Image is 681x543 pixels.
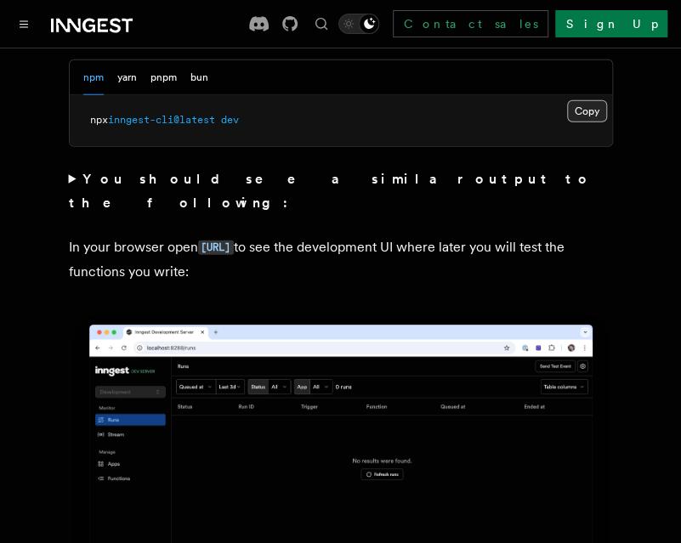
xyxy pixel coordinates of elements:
[338,14,379,34] button: Toggle dark mode
[150,60,177,95] button: pnpm
[69,167,613,215] summary: You should see a similar output to the following:
[117,60,137,95] button: yarn
[190,60,208,95] button: bun
[69,171,592,211] strong: You should see a similar output to the following:
[90,114,108,126] span: npx
[14,14,34,34] button: Toggle navigation
[108,114,215,126] span: inngest-cli@latest
[221,114,239,126] span: dev
[311,14,332,34] button: Find something...
[83,60,104,95] button: npm
[393,10,548,37] a: Contact sales
[567,100,607,122] button: Copy
[198,240,234,255] code: [URL]
[555,10,667,37] a: Sign Up
[69,235,613,284] p: In your browser open to see the development UI where later you will test the functions you write:
[198,239,234,255] a: [URL]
